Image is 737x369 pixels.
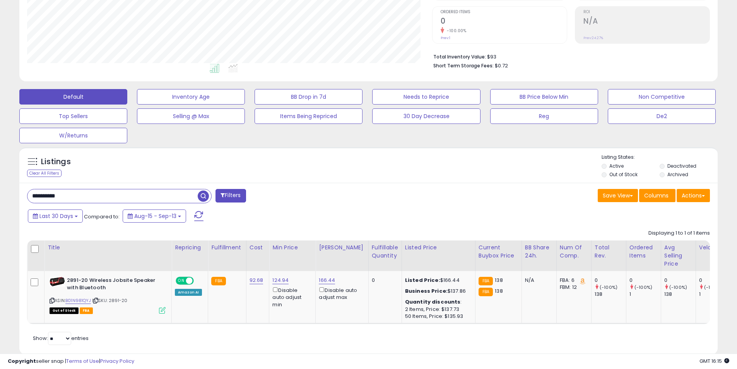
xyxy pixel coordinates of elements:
small: Prev: 24.27% [583,36,603,40]
small: Prev: 1 [441,36,450,40]
div: 2 Items, Price: $137.73 [405,306,469,313]
a: 166.44 [319,276,335,284]
button: Save View [598,189,638,202]
button: Selling @ Max [137,108,245,124]
button: Actions [677,189,710,202]
button: BB Drop in 7d [255,89,363,105]
span: | SKU: 2891-20 [92,297,127,304]
div: Disable auto adjust max [319,286,362,301]
li: $93 [433,51,704,61]
div: 138 [664,291,696,298]
button: 30 Day Decrease [372,108,480,124]
div: Velocity [699,244,727,252]
div: : [405,299,469,305]
b: Total Inventory Value: [433,53,486,60]
small: (-100%) [669,284,687,290]
b: Short Term Storage Fees: [433,62,494,69]
div: ASIN: [50,277,166,313]
small: -100.00% [444,28,466,34]
div: Displaying 1 to 1 of 1 items [648,230,710,237]
span: Compared to: [84,213,120,220]
label: Deactivated [667,163,696,169]
h2: N/A [583,17,710,27]
a: 92.68 [250,276,263,284]
small: FBA [479,277,493,285]
div: 0 [595,277,626,284]
span: All listings that are currently out of stock and unavailable for purchase on Amazon [50,307,79,314]
div: [PERSON_NAME] [319,244,365,252]
div: Clear All Filters [27,170,62,177]
small: (-100%) [600,284,617,290]
div: 1 [629,291,661,298]
h5: Listings [41,156,71,167]
button: Aug-15 - Sep-13 [123,209,186,223]
span: Columns [644,192,669,199]
button: Items Being Repriced [255,108,363,124]
p: Listing States: [602,154,718,161]
div: Num of Comp. [560,244,588,260]
small: (-100%) [634,284,652,290]
div: seller snap | | [8,358,134,365]
small: (-100%) [704,284,722,290]
div: 0 [629,277,661,284]
div: Disable auto adjust min [272,286,310,308]
span: FBA [80,307,93,314]
span: 138 [495,276,503,284]
span: $0.72 [495,62,508,69]
button: Last 30 Days [28,209,83,223]
div: $166.44 [405,277,469,284]
button: Filters [215,189,246,203]
small: FBA [211,277,226,285]
div: Fulfillment [211,244,243,252]
button: Default [19,89,127,105]
b: 2891-20 Wireless Jobsite Speaker with Bluetooth [67,277,161,293]
h2: 0 [441,17,567,27]
div: 0 [372,277,396,284]
div: Avg Selling Price [664,244,693,268]
a: Terms of Use [66,357,99,365]
button: Columns [639,189,675,202]
img: 41aAXf-Mk-L._SL40_.jpg [50,277,65,287]
button: W/Returns [19,128,127,143]
button: Needs to Reprice [372,89,480,105]
b: Business Price: [405,287,448,295]
div: Current Buybox Price [479,244,518,260]
button: BB Price Below Min [490,89,598,105]
div: BB Share 24h. [525,244,553,260]
div: FBM: 12 [560,284,585,291]
label: Active [609,163,624,169]
button: Non Competitive [608,89,716,105]
div: $137.86 [405,288,469,295]
div: 0 [699,277,730,284]
span: Ordered Items [441,10,567,14]
div: FBA: 6 [560,277,585,284]
span: 138 [495,287,503,295]
div: Title [48,244,168,252]
small: FBA [479,288,493,296]
button: Inventory Age [137,89,245,105]
label: Out of Stock [609,171,638,178]
a: 124.94 [272,276,289,284]
div: Amazon AI [175,289,202,296]
span: ON [176,278,186,284]
div: Listed Price [405,244,472,252]
button: Reg [490,108,598,124]
div: Repricing [175,244,205,252]
span: ROI [583,10,710,14]
label: Archived [667,171,688,178]
div: Min Price [272,244,312,252]
span: 2025-10-14 16:15 GMT [699,357,729,365]
a: B01N981QYJ [65,297,91,304]
span: OFF [193,278,205,284]
div: N/A [525,277,551,284]
strong: Copyright [8,357,36,365]
div: Ordered Items [629,244,658,260]
div: Total Rev. [595,244,623,260]
b: Quantity discounts [405,298,461,305]
span: Aug-15 - Sep-13 [134,212,176,220]
a: Privacy Policy [100,357,134,365]
div: 138 [595,291,626,298]
div: 0 [664,277,696,284]
div: Cost [250,244,266,252]
b: Listed Price: [405,276,440,284]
